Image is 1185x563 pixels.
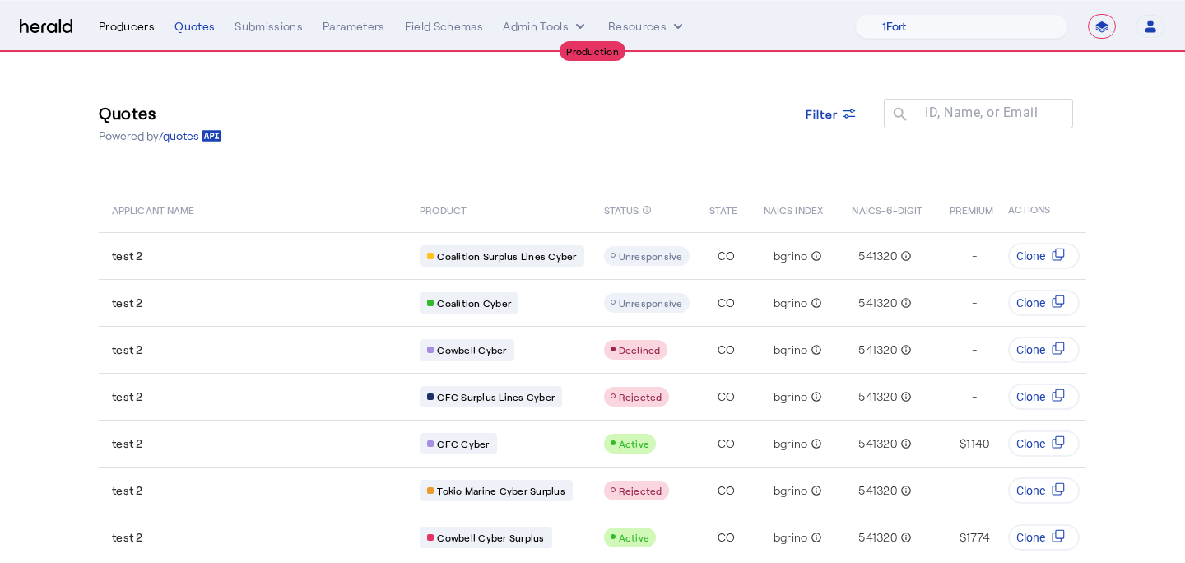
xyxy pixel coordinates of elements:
[20,19,72,35] img: Herald Logo
[950,201,994,217] span: PREMIUM
[437,531,544,544] span: Cowbell Cyber Surplus
[619,532,650,543] span: Active
[112,435,143,452] span: test 2
[1016,435,1045,452] span: Clone
[642,201,652,219] mat-icon: info_outline
[1008,243,1080,269] button: Clone
[112,295,143,311] span: test 2
[960,529,966,546] span: $
[159,128,222,144] a: /quotes
[960,435,966,452] span: $
[897,482,912,499] mat-icon: info_outline
[718,342,736,358] span: CO
[966,529,990,546] span: 1774
[112,389,143,405] span: test 2
[858,529,897,546] span: 541320
[718,248,736,264] span: CO
[774,529,808,546] span: bgrino
[764,201,823,217] span: NAICS INDEX
[619,250,683,262] span: Unresponsive
[807,389,822,405] mat-icon: info_outline
[608,18,686,35] button: Resources dropdown menu
[718,529,736,546] span: CO
[897,529,912,546] mat-icon: info_outline
[774,342,808,358] span: bgrino
[709,201,737,217] span: STATE
[972,389,977,405] span: -
[1016,295,1045,311] span: Clone
[774,389,808,405] span: bgrino
[897,435,912,452] mat-icon: info_outline
[1008,524,1080,551] button: Clone
[858,248,897,264] span: 541320
[99,128,222,144] p: Powered by
[604,201,639,217] span: STATUS
[112,482,143,499] span: test 2
[718,482,736,499] span: CO
[858,342,897,358] span: 541320
[619,438,650,449] span: Active
[1016,342,1045,358] span: Clone
[323,18,385,35] div: Parameters
[897,248,912,264] mat-icon: info_outline
[1008,384,1080,410] button: Clone
[437,484,565,497] span: Tokio Marine Cyber Surplus
[972,295,977,311] span: -
[972,248,977,264] span: -
[1016,389,1045,405] span: Clone
[807,482,822,499] mat-icon: info_outline
[420,201,467,217] span: PRODUCT
[807,248,822,264] mat-icon: info_outline
[807,435,822,452] mat-icon: info_outline
[99,18,155,35] div: Producers
[972,342,977,358] span: -
[235,18,303,35] div: Submissions
[1008,477,1080,504] button: Clone
[858,435,897,452] span: 541320
[437,437,489,450] span: CFC Cyber
[437,390,555,403] span: CFC Surplus Lines Cyber
[718,389,736,405] span: CO
[925,105,1038,120] mat-label: ID, Name, or Email
[1016,248,1045,264] span: Clone
[884,105,912,126] mat-icon: search
[437,296,511,309] span: Coalition Cyber
[807,342,822,358] mat-icon: info_outline
[99,101,222,124] h3: Quotes
[807,295,822,311] mat-icon: info_outline
[112,342,143,358] span: test 2
[897,342,912,358] mat-icon: info_outline
[718,435,736,452] span: CO
[858,295,897,311] span: 541320
[807,529,822,546] mat-icon: info_outline
[806,105,839,123] span: Filter
[774,482,808,499] span: bgrino
[972,482,977,499] span: -
[437,343,506,356] span: Cowbell Cyber
[897,295,912,311] mat-icon: info_outline
[619,297,683,309] span: Unresponsive
[718,295,736,311] span: CO
[858,389,897,405] span: 541320
[897,389,912,405] mat-icon: info_outline
[966,435,989,452] span: 1140
[774,295,808,311] span: bgrino
[112,529,143,546] span: test 2
[619,485,662,496] span: Rejected
[619,391,662,402] span: Rejected
[112,248,143,264] span: test 2
[405,18,484,35] div: Field Schemas
[503,18,588,35] button: internal dropdown menu
[437,249,576,263] span: Coalition Surplus Lines Cyber
[1008,337,1080,363] button: Clone
[858,482,897,499] span: 541320
[1016,482,1045,499] span: Clone
[995,186,1087,232] th: ACTIONS
[112,201,194,217] span: APPLICANT NAME
[619,344,661,356] span: Declined
[174,18,215,35] div: Quotes
[792,99,871,128] button: Filter
[1008,430,1080,457] button: Clone
[774,248,808,264] span: bgrino
[774,435,808,452] span: bgrino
